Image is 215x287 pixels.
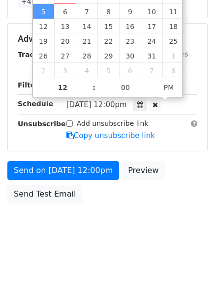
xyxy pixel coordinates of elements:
span: November 3, 2025 [54,63,76,78]
span: [DATE] 12:00pm [66,100,127,109]
span: October 29, 2025 [97,48,119,63]
label: Add unsubscribe link [77,118,149,129]
input: Hour [33,78,93,97]
span: October 25, 2025 [162,33,184,48]
span: October 21, 2025 [76,33,97,48]
span: October 12, 2025 [33,19,55,33]
span: October 26, 2025 [33,48,55,63]
span: October 5, 2025 [33,4,55,19]
span: November 1, 2025 [162,48,184,63]
strong: Schedule [18,100,53,108]
span: November 8, 2025 [162,63,184,78]
h5: Advanced [18,33,197,44]
strong: Filters [18,81,43,89]
span: October 10, 2025 [141,4,162,19]
span: October 19, 2025 [33,33,55,48]
span: October 28, 2025 [76,48,97,63]
a: Send Test Email [7,185,82,203]
span: October 17, 2025 [141,19,162,33]
span: November 4, 2025 [76,63,97,78]
span: November 5, 2025 [97,63,119,78]
span: October 8, 2025 [97,4,119,19]
span: : [92,78,95,97]
span: October 18, 2025 [162,19,184,33]
span: November 2, 2025 [33,63,55,78]
span: October 31, 2025 [141,48,162,63]
a: Copy unsubscribe link [66,131,155,140]
a: Preview [122,161,165,180]
span: October 7, 2025 [76,4,97,19]
span: October 11, 2025 [162,4,184,19]
span: October 9, 2025 [119,4,141,19]
span: November 7, 2025 [141,63,162,78]
span: November 6, 2025 [119,63,141,78]
span: October 16, 2025 [119,19,141,33]
strong: Unsubscribe [18,120,66,128]
span: October 14, 2025 [76,19,97,33]
span: October 24, 2025 [141,33,162,48]
input: Minute [95,78,155,97]
span: October 6, 2025 [54,4,76,19]
span: October 20, 2025 [54,33,76,48]
span: October 27, 2025 [54,48,76,63]
div: Widget Obrolan [166,240,215,287]
span: October 22, 2025 [97,33,119,48]
span: October 23, 2025 [119,33,141,48]
span: October 13, 2025 [54,19,76,33]
a: Send on [DATE] 12:00pm [7,161,119,180]
iframe: Chat Widget [166,240,215,287]
span: October 30, 2025 [119,48,141,63]
strong: Tracking [18,51,51,58]
span: October 15, 2025 [97,19,119,33]
span: Click to toggle [155,78,183,97]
